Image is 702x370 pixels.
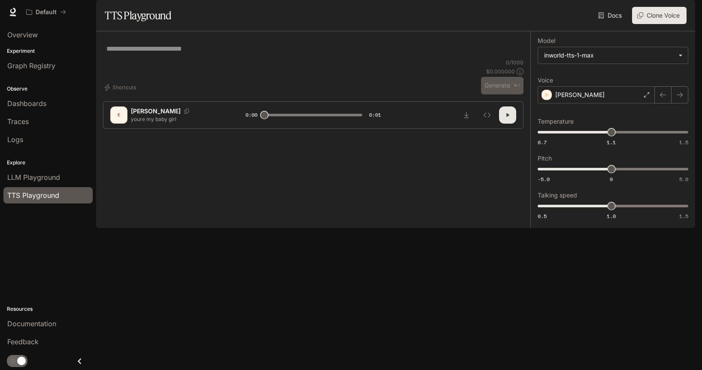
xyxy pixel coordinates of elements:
[181,109,193,114] button: Copy Voice ID
[607,212,616,220] span: 1.0
[22,3,70,21] button: All workspaces
[538,77,553,83] p: Voice
[369,111,381,119] span: 0:01
[544,51,674,60] div: inworld-tts-1-max
[679,212,688,220] span: 1.5
[555,91,605,99] p: [PERSON_NAME]
[105,7,171,24] h1: TTS Playground
[632,7,687,24] button: Clone Voice
[538,192,577,198] p: Talking speed
[538,118,574,124] p: Temperature
[607,139,616,146] span: 1.1
[679,176,688,183] span: 5.0
[610,176,613,183] span: 0
[478,106,496,124] button: Inspect
[679,139,688,146] span: 1.5
[458,106,475,124] button: Download audio
[131,107,181,115] p: [PERSON_NAME]
[538,176,550,183] span: -5.0
[538,212,547,220] span: 0.5
[112,108,126,122] div: E
[538,139,547,146] span: 0.7
[596,7,625,24] a: Docs
[131,115,225,123] p: youre my baby girl
[486,68,515,75] p: $ 0.000000
[538,155,552,161] p: Pitch
[245,111,257,119] span: 0:00
[538,38,555,44] p: Model
[103,81,139,94] button: Shortcuts
[506,59,523,66] p: 0 / 1000
[538,47,688,64] div: inworld-tts-1-max
[36,9,57,16] p: Default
